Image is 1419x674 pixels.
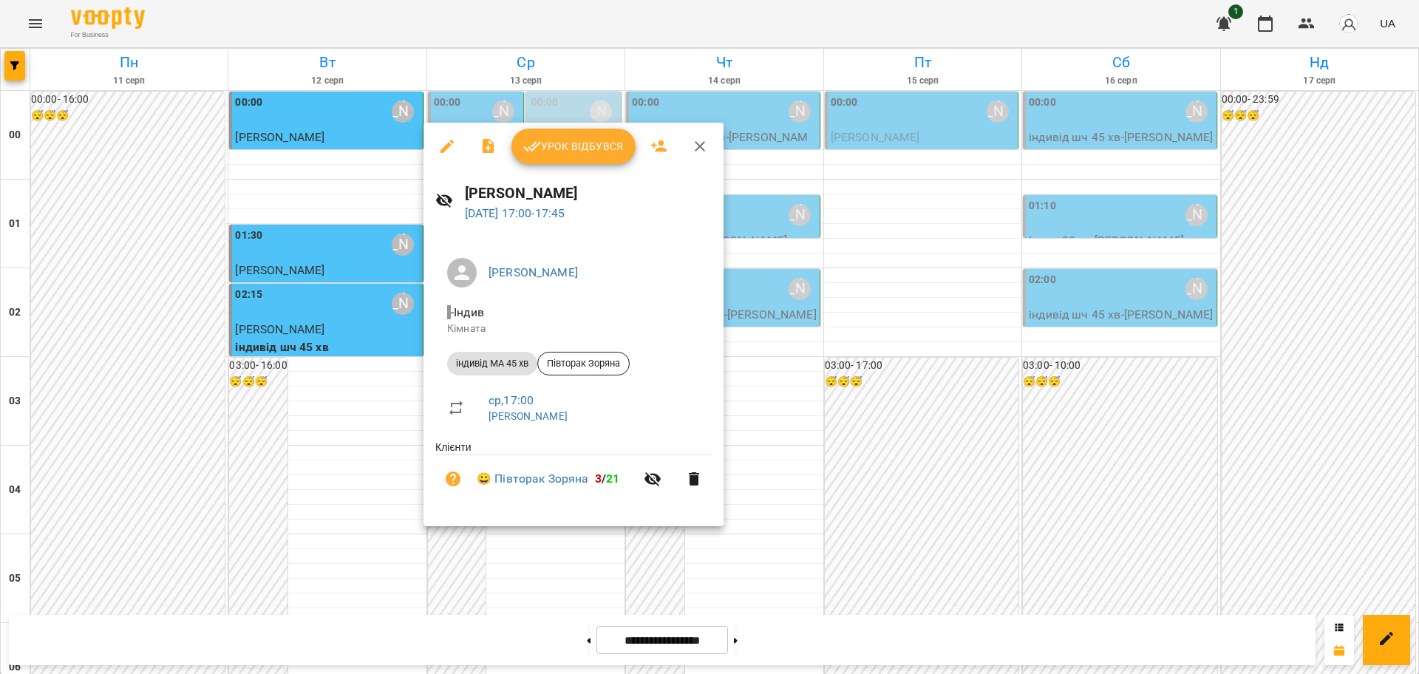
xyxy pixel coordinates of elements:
h6: [PERSON_NAME] [465,182,712,205]
span: індивід МА 45 хв [447,357,537,370]
ul: Клієнти [435,440,712,508]
a: [DATE] 17:00-17:45 [465,206,565,220]
span: 3 [595,472,602,486]
a: ср , 17:00 [489,393,534,407]
button: Урок відбувся [511,129,636,164]
span: Урок відбувся [523,137,624,155]
div: Півторак Зоряна [537,352,630,375]
span: Півторак Зоряна [538,357,629,370]
button: Візит ще не сплачено. Додати оплату? [435,461,471,497]
a: [PERSON_NAME] [489,265,578,279]
a: [PERSON_NAME] [489,410,568,422]
b: / [595,472,620,486]
span: 21 [606,472,619,486]
a: 😀 Півторак Зоряна [477,470,589,488]
span: - Індив [447,305,487,319]
p: Кімната [447,321,700,336]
